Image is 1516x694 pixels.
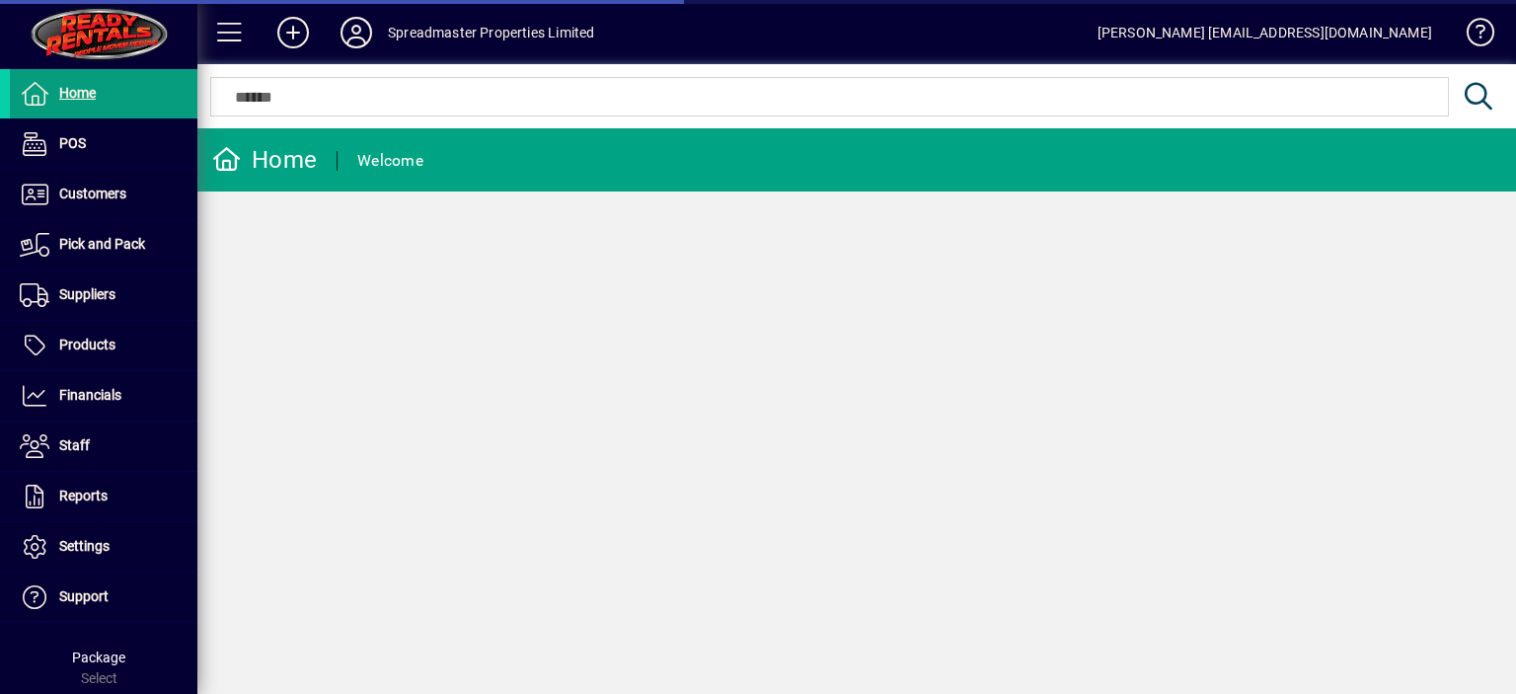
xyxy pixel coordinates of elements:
[10,270,197,320] a: Suppliers
[10,472,197,521] a: Reports
[59,337,115,352] span: Products
[10,522,197,572] a: Settings
[59,236,145,252] span: Pick and Pack
[10,170,197,219] a: Customers
[10,573,197,622] a: Support
[357,145,423,177] div: Welcome
[1098,17,1432,48] div: [PERSON_NAME] [EMAIL_ADDRESS][DOMAIN_NAME]
[10,321,197,370] a: Products
[59,437,90,453] span: Staff
[10,119,197,169] a: POS
[262,15,325,50] button: Add
[59,488,108,503] span: Reports
[59,135,86,151] span: POS
[10,422,197,471] a: Staff
[388,17,594,48] div: Spreadmaster Properties Limited
[325,15,388,50] button: Profile
[59,588,109,604] span: Support
[59,186,126,201] span: Customers
[1452,4,1491,68] a: Knowledge Base
[59,538,110,554] span: Settings
[212,144,317,176] div: Home
[10,220,197,270] a: Pick and Pack
[59,387,121,403] span: Financials
[72,650,125,665] span: Package
[59,85,96,101] span: Home
[10,371,197,421] a: Financials
[59,286,115,302] span: Suppliers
